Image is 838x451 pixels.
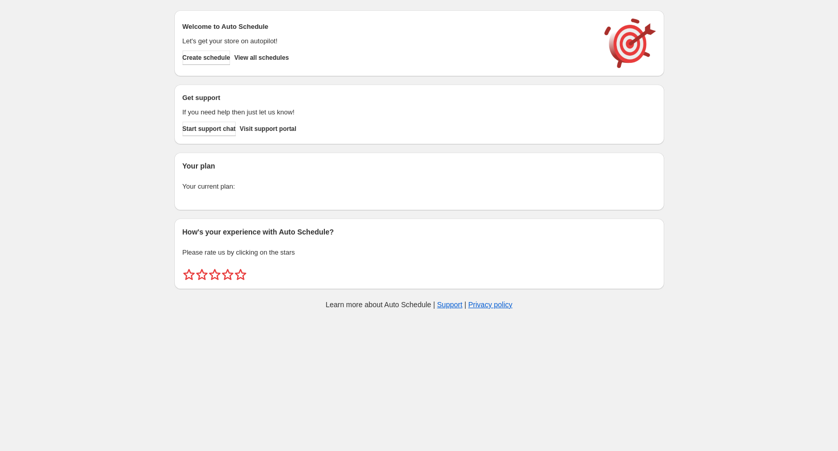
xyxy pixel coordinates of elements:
[325,299,512,310] p: Learn more about Auto Schedule | |
[234,54,289,62] span: View all schedules
[183,161,656,171] h2: Your plan
[437,300,463,309] a: Support
[183,107,594,118] p: If you need help then just let us know!
[183,54,231,62] span: Create schedule
[183,227,656,237] h2: How's your experience with Auto Schedule?
[234,51,289,65] button: View all schedules
[183,122,236,136] a: Start support chat
[183,51,231,65] button: Create schedule
[183,181,656,192] p: Your current plan:
[468,300,513,309] a: Privacy policy
[183,36,594,46] p: Let's get your store on autopilot!
[240,125,297,133] span: Visit support portal
[183,22,594,32] h2: Welcome to Auto Schedule
[183,247,656,258] p: Please rate us by clicking on the stars
[183,125,236,133] span: Start support chat
[183,93,594,103] h2: Get support
[240,122,297,136] a: Visit support portal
